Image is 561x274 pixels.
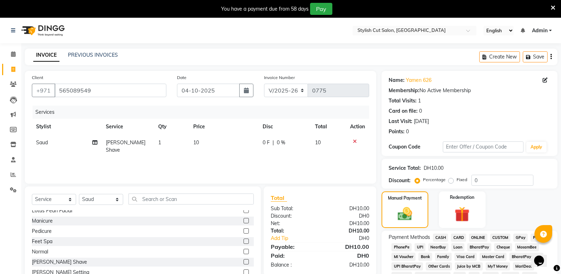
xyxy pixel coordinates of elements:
[154,119,189,135] th: Qty
[526,142,546,152] button: Apply
[315,139,321,146] span: 10
[388,195,422,201] label: Manual Payment
[106,139,145,153] span: [PERSON_NAME] Shave
[320,242,374,251] div: DH10.00
[451,234,466,242] span: CARD
[480,253,506,261] span: Master Card
[32,74,43,81] label: Client
[423,177,446,183] label: Percentage
[32,217,53,225] div: Manicure
[454,253,477,261] span: Visa Card
[490,234,511,242] span: CUSTOM
[457,177,467,183] label: Fixed
[265,235,329,242] a: Add Tip
[271,194,287,202] span: Total
[221,5,309,13] div: You have a payment due from 58 days
[265,261,320,269] div: Balance :
[389,164,421,172] div: Service Total:
[486,262,510,270] span: MyT Money
[451,243,465,251] span: Loan
[389,118,412,125] div: Last Visit:
[469,234,487,242] span: ONLINE
[450,205,474,224] img: _gift.svg
[391,253,416,261] span: MI Voucher
[273,139,274,146] span: |
[265,251,320,260] div: Paid:
[265,242,320,251] div: Payable:
[36,139,48,146] span: Saud
[320,251,374,260] div: DH0
[424,164,443,172] div: DH10.00
[320,220,374,227] div: DH10.00
[265,220,320,227] div: Net:
[433,234,448,242] span: CASH
[450,194,474,201] label: Redemption
[393,206,417,222] img: _cash.svg
[414,243,425,251] span: UPI
[320,205,374,212] div: DH10.00
[346,119,369,135] th: Action
[265,227,320,235] div: Total:
[265,205,320,212] div: Sub Total:
[515,243,539,251] span: MosamBee
[18,21,67,40] img: logo
[389,234,430,241] span: Payment Methods
[406,128,409,135] div: 0
[33,49,59,62] a: INVOICE
[265,212,320,220] div: Discount:
[391,243,412,251] span: PhonePe
[391,262,423,270] span: UPI BharatPay
[32,238,52,245] div: Feet Spa
[509,253,543,261] span: BharatPay Card
[263,139,270,146] span: 0 F
[320,261,374,269] div: DH10.00
[479,51,520,62] button: Create New
[320,227,374,235] div: DH10.00
[389,97,417,105] div: Total Visits:
[32,119,102,135] th: Stylist
[158,139,161,146] span: 1
[389,177,411,184] div: Discount:
[426,262,452,270] span: Other Cards
[311,119,346,135] th: Total
[513,262,534,270] span: MariDeal
[32,248,48,256] div: Normal
[523,51,548,62] button: Save
[277,139,285,146] span: 0 %
[55,84,166,97] input: Search by Name/Mobile/Email/Code
[389,87,419,94] div: Membership:
[189,119,259,135] th: Price
[455,262,483,270] span: Juice by MCB
[435,253,452,261] span: Family
[419,107,422,115] div: 0
[32,228,52,235] div: Pedicure
[389,128,405,135] div: Points:
[389,107,418,115] div: Card on file:
[513,234,528,242] span: GPay
[32,258,87,266] div: [PERSON_NAME] Shave
[467,243,491,251] span: BharatPay
[320,212,374,220] div: DH0
[32,207,72,214] div: Lotus Pearl Facial
[532,27,548,34] span: Admin
[389,143,442,151] div: Coupon Code
[443,141,523,152] input: Enter Offer / Coupon Code
[494,243,512,251] span: Cheque
[531,246,554,267] iframe: chat widget
[418,97,421,105] div: 1
[193,139,199,146] span: 10
[258,119,311,135] th: Disc
[531,234,548,242] span: PayTM
[406,77,431,84] a: Yamen 626
[33,106,374,119] div: Services
[414,118,429,125] div: [DATE]
[68,52,118,58] a: PREVIOUS INVOICES
[389,87,550,94] div: No Active Membership
[128,194,254,205] input: Search or Scan
[32,84,55,97] button: +971
[177,74,187,81] label: Date
[310,3,332,15] button: Pay
[329,235,374,242] div: DH0
[428,243,448,251] span: NearBuy
[418,253,432,261] span: Bank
